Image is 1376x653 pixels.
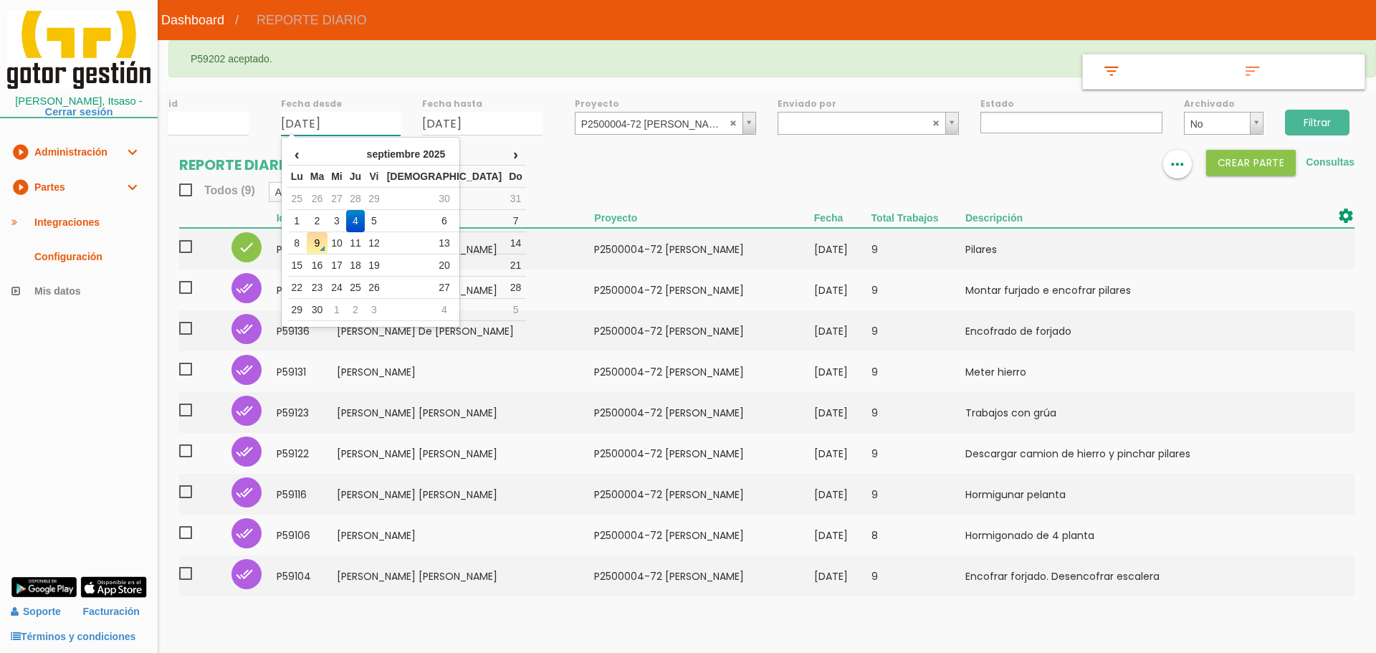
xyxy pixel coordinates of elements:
[871,392,965,433] td: 9
[123,170,140,204] i: expand_more
[594,351,813,392] td: P2500004-72 [PERSON_NAME]
[814,270,871,310] td: [DATE]
[328,277,346,299] td: 24
[965,515,1290,556] td: Hormigonado de 4 planta
[307,277,328,299] td: 23
[236,361,253,378] i: done_all
[277,474,337,515] td: 59116
[346,188,365,210] td: 28
[594,392,813,433] td: P2500004-72 [PERSON_NAME]
[11,135,29,169] i: play_circle_filled
[965,556,1290,596] td: Encofrar forjado. Desencofrar escalera
[236,320,253,338] i: done_all
[337,556,595,596] td: [PERSON_NAME] [PERSON_NAME]
[287,143,307,166] th: ‹
[337,351,595,392] td: [PERSON_NAME]
[814,351,871,392] td: [DATE]
[1224,54,1365,89] a: sort
[383,232,505,254] td: 13
[1356,50,1365,65] button: ×
[346,166,365,188] th: Ju
[814,310,871,351] td: [DATE]
[277,556,337,596] td: 59104
[383,188,505,210] td: 30
[965,270,1290,310] td: Montar furjado e encofrar pilares
[965,207,1290,228] th: Descripción
[277,310,337,351] td: 59136
[1306,156,1354,168] a: Consultas
[980,97,1162,110] label: Estado
[1206,150,1296,176] button: Crear PARTE
[594,433,813,474] td: P2500004-72 [PERSON_NAME]
[1184,112,1264,135] a: No
[814,207,871,228] th: Fecha
[346,277,365,299] td: 25
[328,232,346,254] td: 10
[581,113,725,135] span: P2500004-72 [PERSON_NAME]
[383,254,505,277] td: 20
[594,515,813,556] td: P2500004-72 [PERSON_NAME]
[365,277,383,299] td: 26
[365,232,383,254] td: 12
[422,97,543,110] label: Fecha hasta
[328,166,346,188] th: Mi
[383,299,505,321] td: 4
[277,270,337,310] td: 59137
[307,166,328,188] th: Ma
[365,254,383,277] td: 19
[965,228,1290,270] td: Pilares
[965,433,1290,474] td: Descargar camion de hierro y pinchar pilares
[83,599,140,624] a: Facturación
[365,166,383,188] th: Vi
[1337,207,1354,224] i: settings
[179,157,309,173] h2: REPORTE DIARIO
[383,277,505,299] td: 27
[505,232,526,254] td: 14
[337,433,595,474] td: [PERSON_NAME] [PERSON_NAME]
[11,576,77,598] img: google-play.png
[871,207,965,228] th: Total Trabajos
[337,474,595,515] td: [PERSON_NAME] [PERSON_NAME]
[307,232,328,254] td: 9
[1168,150,1187,178] i: more_horiz
[1285,110,1349,135] input: Filtrar
[778,97,959,110] label: Enviado por
[871,433,965,474] td: 9
[871,351,965,392] td: 9
[505,299,526,321] td: 5
[1206,156,1296,168] a: Crear PARTE
[346,210,365,232] td: 4
[269,183,328,201] a: Aceptar
[871,270,965,310] td: 9
[123,135,140,169] i: expand_more
[246,2,378,38] span: REPORTE DIARIO
[814,392,871,433] td: [DATE]
[337,392,595,433] td: [PERSON_NAME] [PERSON_NAME]
[1241,62,1264,81] i: sort
[346,254,365,277] td: 18
[277,351,337,392] td: 59131
[1184,97,1264,110] label: Archivado
[814,228,871,270] td: [DATE]
[287,166,307,188] th: Lu
[287,277,307,299] td: 22
[1100,62,1123,81] i: filter_list
[287,232,307,254] td: 8
[307,254,328,277] td: 16
[11,170,29,204] i: play_circle_filled
[871,310,965,351] td: 9
[238,239,255,256] i: check
[575,97,756,110] label: Proyecto
[337,310,595,351] td: [PERSON_NAME] De [PERSON_NAME]
[277,228,337,270] td: 59202
[594,270,813,310] td: P2500004-72 [PERSON_NAME]
[871,515,965,556] td: 8
[328,210,346,232] td: 3
[179,181,255,199] span: Todos (9)
[287,299,307,321] td: 29
[383,210,505,232] td: 6
[1190,113,1245,135] span: No
[965,310,1290,351] td: Encofrado de forjado
[365,188,383,210] td: 29
[307,299,328,321] td: 30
